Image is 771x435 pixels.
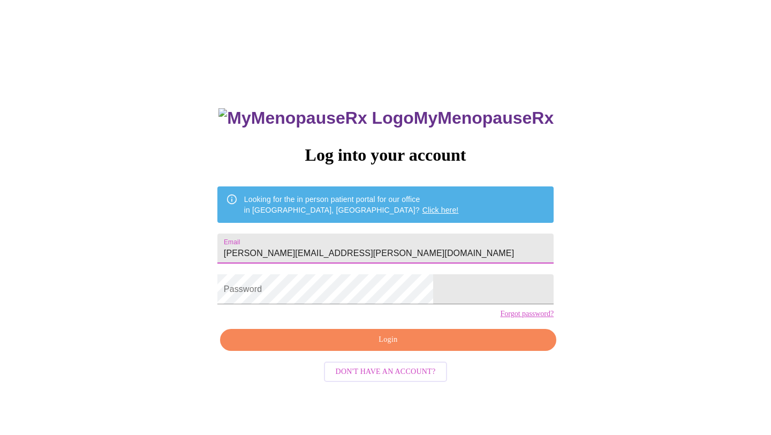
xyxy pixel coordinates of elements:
div: Looking for the in person patient portal for our office in [GEOGRAPHIC_DATA], [GEOGRAPHIC_DATA]? [244,190,459,220]
h3: MyMenopauseRx [218,108,554,128]
h3: Log into your account [217,145,554,165]
img: MyMenopauseRx Logo [218,108,413,128]
a: Don't have an account? [321,366,450,376]
a: Forgot password? [500,310,554,318]
span: Login [232,333,544,347]
button: Don't have an account? [324,362,448,382]
button: Login [220,329,556,351]
a: Click here! [422,206,459,214]
span: Don't have an account? [336,365,436,379]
